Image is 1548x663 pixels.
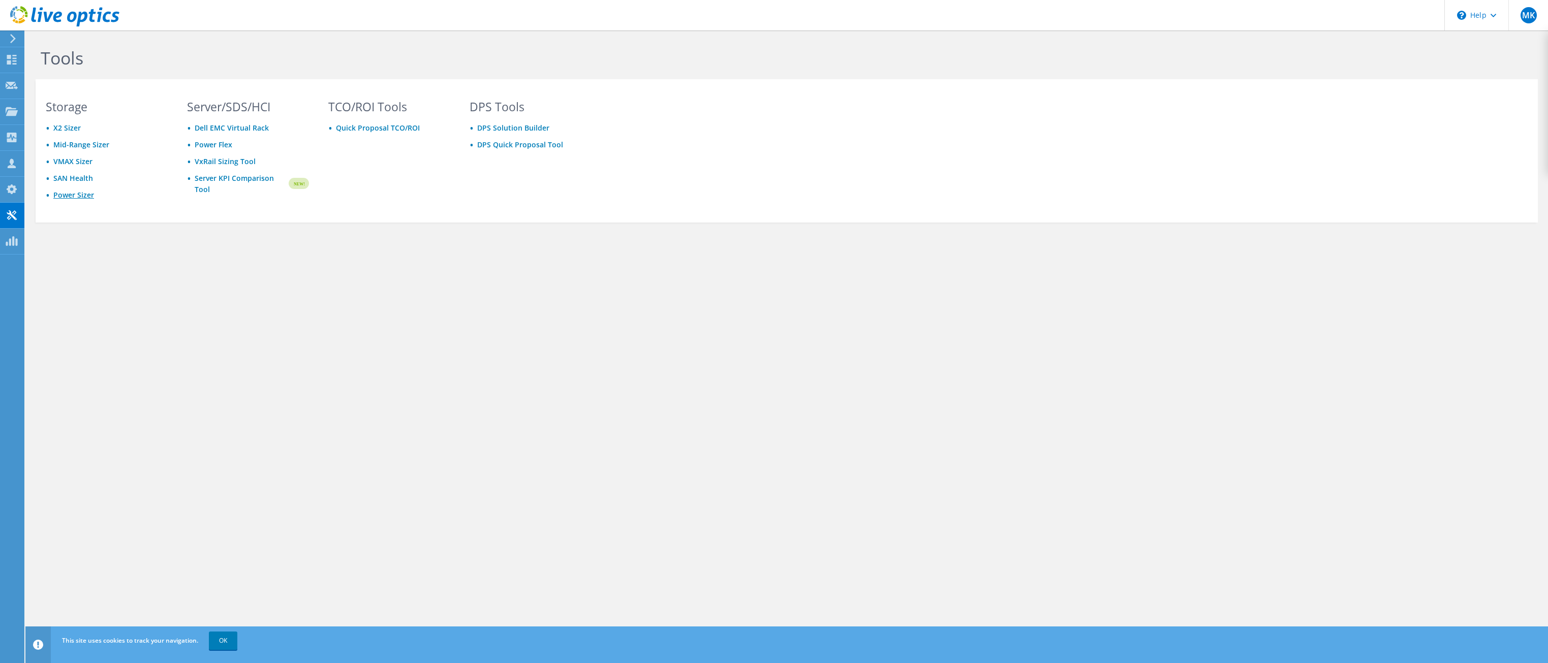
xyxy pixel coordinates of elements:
[41,47,727,69] h1: Tools
[195,156,256,166] a: VxRail Sizing Tool
[1521,7,1537,23] span: MK
[477,140,563,149] a: DPS Quick Proposal Tool
[53,190,94,200] a: Power Sizer
[187,101,309,112] h3: Server/SDS/HCI
[470,101,592,112] h3: DPS Tools
[195,140,232,149] a: Power Flex
[328,101,450,112] h3: TCO/ROI Tools
[46,101,168,112] h3: Storage
[195,173,287,195] a: Server KPI Comparison Tool
[53,173,93,183] a: SAN Health
[1457,11,1466,20] svg: \n
[477,123,549,133] a: DPS Solution Builder
[287,172,309,196] img: new-badge.svg
[53,156,92,166] a: VMAX Sizer
[53,123,81,133] a: X2 Sizer
[53,140,109,149] a: Mid-Range Sizer
[62,636,198,645] span: This site uses cookies to track your navigation.
[336,123,420,133] a: Quick Proposal TCO/ROI
[209,632,237,650] a: OK
[195,123,269,133] a: Dell EMC Virtual Rack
